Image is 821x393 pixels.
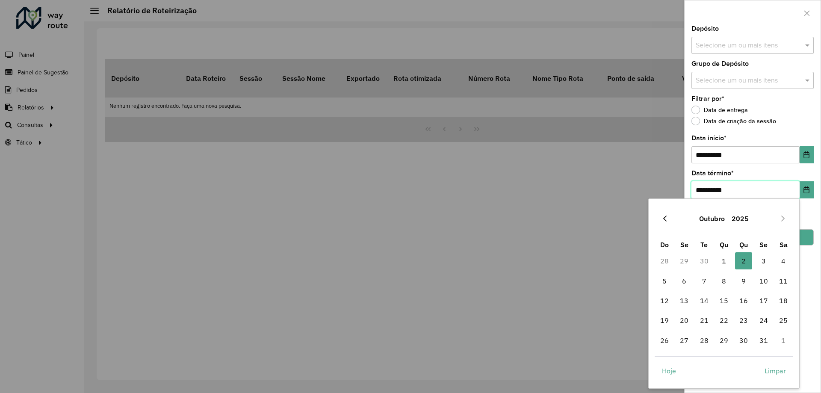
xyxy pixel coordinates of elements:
[691,168,734,178] label: Data término
[755,332,772,349] span: 31
[655,291,674,310] td: 12
[691,59,749,69] label: Grupo de Depósito
[691,94,724,104] label: Filtrar por
[662,366,676,376] span: Hoje
[774,310,793,330] td: 25
[694,331,714,350] td: 28
[734,331,753,350] td: 30
[775,272,792,290] span: 11
[800,181,814,198] button: Choose Date
[676,272,693,290] span: 6
[714,331,734,350] td: 29
[739,240,748,249] span: Qu
[676,332,693,349] span: 27
[754,331,774,350] td: 31
[658,212,672,225] button: Previous Month
[676,312,693,329] span: 20
[755,272,772,290] span: 10
[714,271,734,291] td: 8
[755,312,772,329] span: 24
[759,240,768,249] span: Se
[757,362,793,379] button: Limpar
[754,251,774,271] td: 3
[694,251,714,271] td: 30
[735,292,752,309] span: 16
[694,310,714,330] td: 21
[676,292,693,309] span: 13
[655,271,674,291] td: 5
[691,24,719,34] label: Depósito
[696,272,713,290] span: 7
[754,271,774,291] td: 10
[776,212,790,225] button: Next Month
[715,252,732,269] span: 1
[735,312,752,329] span: 23
[775,312,792,329] span: 25
[674,251,694,271] td: 29
[735,252,752,269] span: 2
[774,331,793,350] td: 1
[700,240,708,249] span: Te
[720,240,728,249] span: Qu
[696,332,713,349] span: 28
[696,208,728,229] button: Choose Month
[655,310,674,330] td: 19
[680,240,688,249] span: Se
[656,312,673,329] span: 19
[714,310,734,330] td: 22
[755,292,772,309] span: 17
[780,240,788,249] span: Sa
[694,271,714,291] td: 7
[755,252,772,269] span: 3
[656,332,673,349] span: 26
[714,291,734,310] td: 15
[691,117,776,125] label: Data de criação da sessão
[735,332,752,349] span: 30
[674,310,694,330] td: 20
[774,251,793,271] td: 4
[655,362,683,379] button: Hoje
[734,291,753,310] td: 16
[691,106,748,114] label: Data de entrega
[754,310,774,330] td: 24
[775,252,792,269] span: 4
[674,271,694,291] td: 6
[674,331,694,350] td: 27
[656,292,673,309] span: 12
[715,332,732,349] span: 29
[715,292,732,309] span: 15
[734,310,753,330] td: 23
[774,291,793,310] td: 18
[774,271,793,291] td: 11
[656,272,673,290] span: 5
[715,312,732,329] span: 22
[694,291,714,310] td: 14
[775,292,792,309] span: 18
[696,312,713,329] span: 21
[754,291,774,310] td: 17
[734,271,753,291] td: 9
[800,146,814,163] button: Choose Date
[648,198,800,388] div: Choose Date
[674,291,694,310] td: 13
[655,331,674,350] td: 26
[765,366,786,376] span: Limpar
[714,251,734,271] td: 1
[655,251,674,271] td: 28
[691,133,726,143] label: Data início
[735,272,752,290] span: 9
[696,292,713,309] span: 14
[728,208,752,229] button: Choose Year
[715,272,732,290] span: 8
[734,251,753,271] td: 2
[660,240,669,249] span: Do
